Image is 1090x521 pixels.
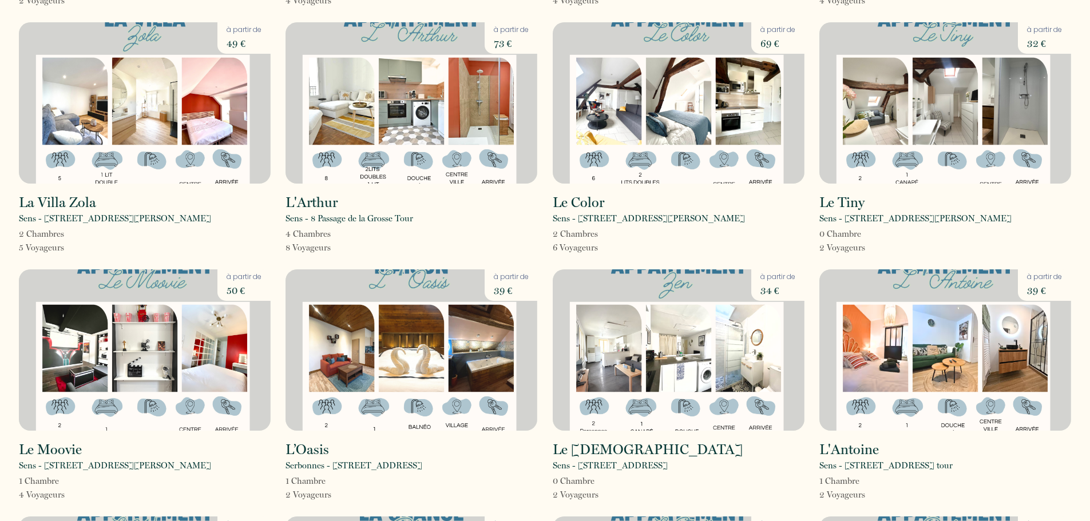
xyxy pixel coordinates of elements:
h2: Le Color [553,196,604,209]
span: s [862,242,865,253]
h2: L’Oasis [286,443,329,456]
span: s [862,490,865,500]
p: 0 Chambre [553,474,598,488]
p: à partir de [227,272,261,283]
h2: L'Antoine [819,443,879,456]
p: Sens - 8 Passage de la Grosse Tour [286,212,413,225]
p: 32 € [1027,35,1062,51]
p: 2 Voyageur [286,488,331,502]
p: 1 Chambre [19,474,65,488]
p: Sens - [STREET_ADDRESS] tour [819,459,953,472]
h2: L'Arthur [286,196,338,209]
img: rental-image [553,22,804,184]
p: 2 Chambre [553,227,598,241]
h2: Le Tiny [819,196,865,209]
p: 5 Voyageur [19,241,64,254]
p: Sens - [STREET_ADDRESS][PERSON_NAME] [553,212,745,225]
img: rental-image [286,269,537,431]
span: s [594,229,598,239]
span: s [328,490,331,500]
p: 49 € [227,35,261,51]
p: 39 € [494,283,529,299]
p: 50 € [227,283,261,299]
h2: La Villa Zola [19,196,96,209]
img: rental-image [819,269,1071,431]
span: s [61,490,65,500]
p: Sens - [STREET_ADDRESS][PERSON_NAME] [819,212,1012,225]
p: à partir de [494,25,529,35]
p: Sens - [STREET_ADDRESS][PERSON_NAME] [19,212,211,225]
span: s [595,490,598,500]
p: 6 Voyageur [553,241,598,254]
img: rental-image [19,269,271,431]
p: 2 Chambre [19,227,64,241]
span: s [61,242,64,253]
p: 2 Voyageur [819,241,865,254]
span: s [61,229,64,239]
p: à partir de [494,272,529,283]
span: s [594,242,598,253]
h2: Le Moovie [19,443,82,456]
p: 2 Voyageur [553,488,598,502]
p: 73 € [494,35,529,51]
p: 1 Chambre [286,474,331,488]
p: à partir de [760,25,795,35]
img: rental-image [19,22,271,184]
p: 4 Voyageur [19,488,65,502]
img: rental-image [553,269,804,431]
p: Sens - [STREET_ADDRESS] [553,459,668,472]
span: s [327,229,331,239]
p: à partir de [1027,25,1062,35]
p: 39 € [1027,283,1062,299]
img: rental-image [819,22,1071,184]
img: rental-image [286,22,537,184]
p: 4 Chambre [286,227,331,241]
p: Sens - [STREET_ADDRESS][PERSON_NAME] [19,459,211,472]
p: 69 € [760,35,795,51]
p: Serbonnes - [STREET_ADDRESS] [286,459,422,472]
p: 0 Chambre [819,227,865,241]
h2: Le [DEMOGRAPHIC_DATA] [553,443,743,456]
p: 34 € [760,283,795,299]
p: à partir de [1027,272,1062,283]
span: s [327,242,331,253]
p: 1 Chambre [819,474,865,488]
p: 8 Voyageur [286,241,331,254]
p: 2 Voyageur [819,488,865,502]
p: à partir de [227,25,261,35]
p: à partir de [760,272,795,283]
